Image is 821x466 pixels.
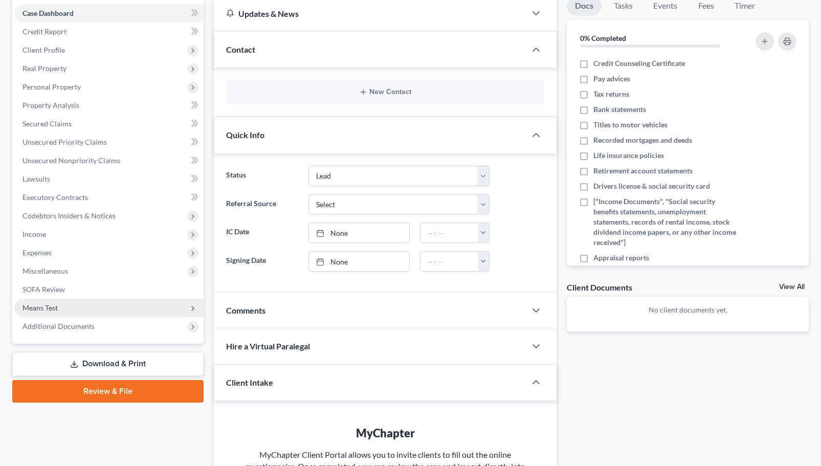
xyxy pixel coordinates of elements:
span: Contact [226,45,255,54]
a: Review & File [12,380,204,403]
span: Lawsuits [23,174,50,183]
span: Client Profile [23,46,65,54]
a: Unsecured Nonpriority Claims [14,151,204,170]
span: Credit Counseling Certificate [593,58,685,69]
label: IC Date [221,223,303,243]
span: Codebtors Insiders & Notices [23,211,116,220]
div: Updates & News [226,8,514,19]
span: Comments [226,305,265,315]
a: Credit Report [14,23,204,41]
span: Miscellaneous [23,267,68,275]
span: Quick Info [226,130,264,140]
a: Case Dashboard [14,4,204,23]
label: Signing Date [221,251,303,272]
span: ["Income Documents", "Social security benefits statements, unemployment statements, records of re... [593,196,740,248]
button: New Contact [234,88,536,96]
span: Case Dashboard [23,9,74,17]
span: Life insurance policies [593,150,664,161]
a: Download & Print [12,352,204,376]
span: Real Property [23,64,66,73]
span: Unsecured Nonpriority Claims [23,156,120,165]
a: SOFA Review [14,280,204,299]
span: SOFA Review [23,285,65,294]
span: Recorded mortgages and deeds [593,135,692,145]
span: Property Analysis [23,101,79,109]
span: Executory Contracts [23,193,88,202]
span: Unsecured Priority Claims [23,138,107,146]
span: Bank statements [593,104,646,115]
input: -- : -- [420,223,478,242]
span: Retirement account statements [593,166,693,176]
a: None [309,223,409,242]
strong: 0% Completed [580,34,626,42]
span: Tax returns [593,89,629,99]
div: Client Documents [567,282,632,293]
span: Expenses [23,248,52,257]
a: Unsecured Priority Claims [14,133,204,151]
span: Pay advices [593,74,630,84]
a: Executory Contracts [14,188,204,207]
span: Income [23,230,46,238]
span: Titles to motor vehicles [593,120,668,130]
span: Credit Report [23,27,66,36]
label: Status [221,166,303,186]
span: Client Intake [226,378,273,387]
a: Property Analysis [14,96,204,115]
span: Appraisal reports [593,253,649,263]
a: Secured Claims [14,115,204,133]
span: Additional Documents [23,322,95,330]
span: Drivers license & social security card [593,181,710,191]
a: None [309,252,409,271]
a: Lawsuits [14,170,204,188]
p: No client documents yet. [575,305,801,315]
span: Hire a Virtual Paralegal [226,341,310,351]
label: Referral Source [221,194,303,215]
span: Means Test [23,303,58,312]
a: View All [779,283,805,291]
span: Secured Claims [23,119,72,128]
span: Personal Property [23,82,81,91]
div: MyChapter [234,425,536,441]
input: -- : -- [420,252,478,271]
